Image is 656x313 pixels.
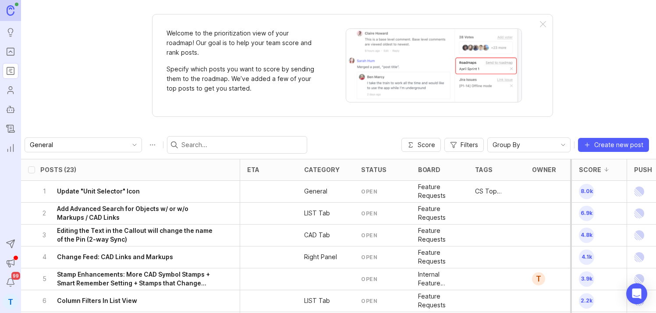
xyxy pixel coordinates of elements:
h6: Column Filters In List View [57,296,137,305]
span: 4.1k [579,250,594,265]
div: toggle menu [487,137,571,152]
button: 5Stamp Enhancements: More CAD Symbol Stamps + Smart Remember Setting + Stamps that Change Color t... [40,268,215,290]
div: open [361,232,377,239]
a: Autopilot [3,102,18,117]
h6: Stamp Enhancements: More CAD Symbol Stamps + Smart Remember Setting + Stamps that Change Color to... [57,270,215,288]
div: tags [475,166,493,173]
img: Linear Logo [634,268,644,290]
p: LIST Tab [304,209,330,218]
p: Feature Requests [418,204,461,222]
button: 4Change Feed: CAD Links and Markups [40,246,215,268]
div: Open Intercom Messenger [626,283,647,304]
svg: toggle icon [128,141,142,148]
button: 3Editing the Text in the Callout will change the name of the Pin (2-way Sync) [40,225,215,246]
div: owner [532,166,556,173]
svg: toggle icon [556,141,570,148]
button: Score [401,138,441,152]
p: Right Panel [304,253,337,261]
span: 8.0k [579,184,594,199]
span: 6.9k [579,206,594,221]
a: Changelog [3,121,18,137]
p: Feature Requests [418,226,461,244]
p: 1 [40,187,48,196]
span: Create new post [594,141,643,149]
p: 2 [40,209,48,218]
div: toggle menu [25,137,142,152]
button: 1Update "Unit Selector" Icon [40,181,215,202]
div: Score [579,166,601,173]
h6: Editing the Text in the Callout will change the name of the Pin (2-way Sync) [57,226,215,244]
img: Linear Logo [634,225,644,246]
a: Reporting [3,140,18,156]
button: 6Column Filters In List View [40,290,215,312]
button: Send to Autopilot [3,236,18,252]
div: category [304,166,340,173]
p: 6 [40,296,48,305]
p: 4 [40,253,48,261]
button: Notifications [3,274,18,290]
a: Users [3,82,18,98]
span: 2.2k [579,293,594,309]
p: General [304,187,327,196]
h6: Change Feed: CAD Links and Markups [57,253,173,261]
button: 2Add Advanced Search for Objects w/ or w/o Markups / CAD Links [40,203,215,224]
span: 99 [11,272,20,280]
img: When viewing a post, you can send it to a roadmap [346,28,522,102]
span: 4.8k [579,228,594,243]
a: Roadmaps [3,63,18,79]
img: Linear Logo [634,246,644,268]
p: Welcome to the prioritization view of your roadmap! Our goal is to help your team score and rank ... [167,28,316,57]
img: Linear Logo [634,181,644,202]
button: t [3,294,18,309]
div: T [532,272,545,285]
div: open [361,253,377,261]
p: Specify which posts you want to score by sending them to the roadmap. We’ve added a few of your t... [167,64,316,93]
button: Filters [444,138,484,152]
img: Canny Home [7,5,14,15]
input: Search... [181,140,303,150]
p: Feature Requests [418,248,461,266]
p: Feature Requests [418,292,461,309]
span: Group By [493,140,520,150]
div: status [361,166,387,173]
p: CS Top Request [475,187,518,196]
p: LIST Tab [304,296,330,305]
div: open [361,210,377,217]
input: General [30,140,127,150]
a: Portal [3,44,18,60]
div: open [361,275,377,283]
div: Posts (23) [40,166,76,173]
div: Push [634,166,652,173]
p: 5 [40,274,48,283]
button: Roadmap options [145,138,160,152]
div: board [418,166,440,173]
p: CAD Tab [304,231,330,239]
img: Linear Logo [634,203,644,224]
button: Announcements [3,255,18,271]
p: Internal Feature Requests [418,270,461,288]
p: 3 [40,231,48,239]
a: Ideas [3,25,18,40]
span: Score [418,141,435,149]
span: Filters [461,141,478,149]
h6: Update "Unit Selector" Icon [57,187,140,196]
span: 3.9k [579,271,594,287]
p: Feature Requests [418,183,461,200]
button: Create new post [578,138,649,152]
div: open [361,188,377,195]
div: open [361,297,377,305]
div: eta [247,166,259,173]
